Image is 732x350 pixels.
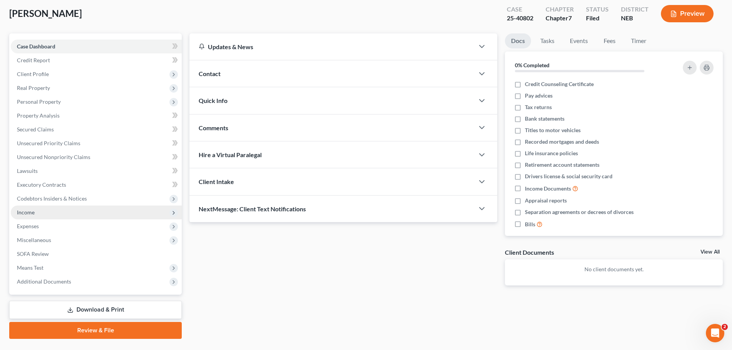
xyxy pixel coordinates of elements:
span: [PERSON_NAME] [9,8,82,19]
div: Filed [586,14,609,23]
iframe: Intercom live chat [706,324,724,342]
div: 25-40802 [507,14,533,23]
a: Events [564,33,594,48]
a: Tasks [534,33,561,48]
span: Tax returns [525,103,552,111]
span: Income Documents [525,185,571,192]
div: NEB [621,14,649,23]
span: Credit Counseling Certificate [525,80,594,88]
a: View All [700,249,720,255]
div: Chapter [546,5,574,14]
a: Credit Report [11,53,182,67]
span: 7 [568,14,572,22]
a: Fees [597,33,622,48]
span: Real Property [17,85,50,91]
span: Bank statements [525,115,564,123]
a: Lawsuits [11,164,182,178]
span: Contact [199,70,221,77]
span: Expenses [17,223,39,229]
span: Personal Property [17,98,61,105]
span: Life insurance policies [525,149,578,157]
span: Quick Info [199,97,227,104]
a: Unsecured Priority Claims [11,136,182,150]
span: Appraisal reports [525,197,567,204]
span: Income [17,209,35,216]
p: No client documents yet. [511,265,717,273]
span: Client Intake [199,178,234,185]
a: Unsecured Nonpriority Claims [11,150,182,164]
span: Recorded mortgages and deeds [525,138,599,146]
span: Executory Contracts [17,181,66,188]
div: District [621,5,649,14]
div: Case [507,5,533,14]
span: Property Analysis [17,112,60,119]
strong: 0% Completed [515,62,549,68]
span: Pay advices [525,92,553,100]
div: Updates & News [199,43,465,51]
span: Means Test [17,264,43,271]
a: Timer [625,33,652,48]
a: Property Analysis [11,109,182,123]
a: Review & File [9,322,182,339]
span: Miscellaneous [17,237,51,243]
span: Credit Report [17,57,50,63]
span: Retirement account statements [525,161,599,169]
div: Chapter [546,14,574,23]
div: Client Documents [505,248,554,256]
a: SOFA Review [11,247,182,261]
span: Hire a Virtual Paralegal [199,151,262,158]
span: Case Dashboard [17,43,55,50]
span: Secured Claims [17,126,54,133]
span: 2 [722,324,728,330]
span: Client Profile [17,71,49,77]
span: Additional Documents [17,278,71,285]
span: Separation agreements or decrees of divorces [525,208,634,216]
span: Lawsuits [17,168,38,174]
span: Comments [199,124,228,131]
div: Status [586,5,609,14]
a: Case Dashboard [11,40,182,53]
a: Download & Print [9,301,182,319]
span: Bills [525,221,535,228]
span: Unsecured Priority Claims [17,140,80,146]
span: Unsecured Nonpriority Claims [17,154,90,160]
span: NextMessage: Client Text Notifications [199,205,306,212]
span: Titles to motor vehicles [525,126,581,134]
span: Drivers license & social security card [525,173,612,180]
a: Secured Claims [11,123,182,136]
a: Executory Contracts [11,178,182,192]
a: Docs [505,33,531,48]
span: Codebtors Insiders & Notices [17,195,87,202]
button: Preview [661,5,714,22]
span: SOFA Review [17,250,49,257]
